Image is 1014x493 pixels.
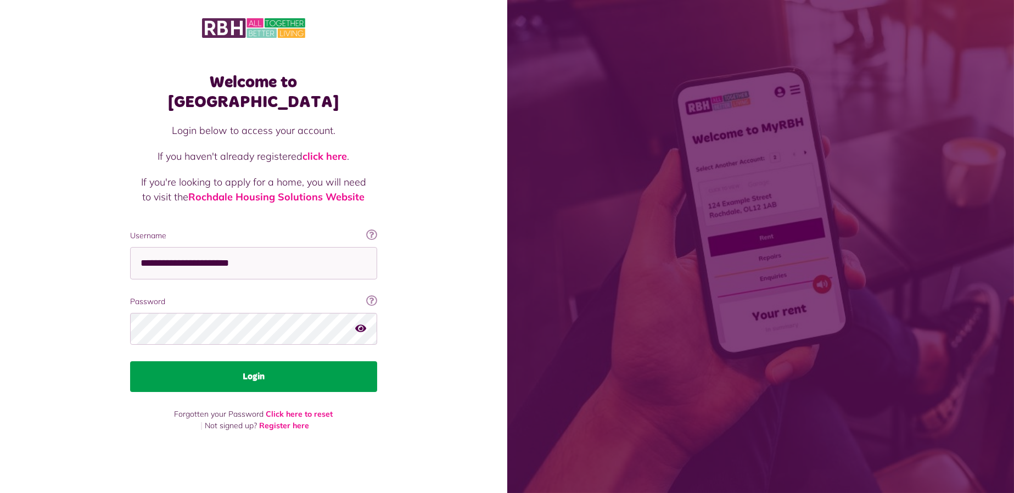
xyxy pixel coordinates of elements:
span: Forgotten your Password [174,409,264,419]
p: Login below to access your account. [141,123,366,138]
a: Rochdale Housing Solutions Website [188,191,365,203]
p: If you're looking to apply for a home, you will need to visit the [141,175,366,204]
a: click here [302,150,347,163]
button: Login [130,361,377,392]
p: If you haven't already registered . [141,149,366,164]
label: Username [130,230,377,242]
a: Register here [259,421,309,430]
img: MyRBH [202,16,305,40]
span: Not signed up? [205,421,257,430]
h1: Welcome to [GEOGRAPHIC_DATA] [130,72,377,112]
label: Password [130,296,377,307]
a: Click here to reset [266,409,333,419]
